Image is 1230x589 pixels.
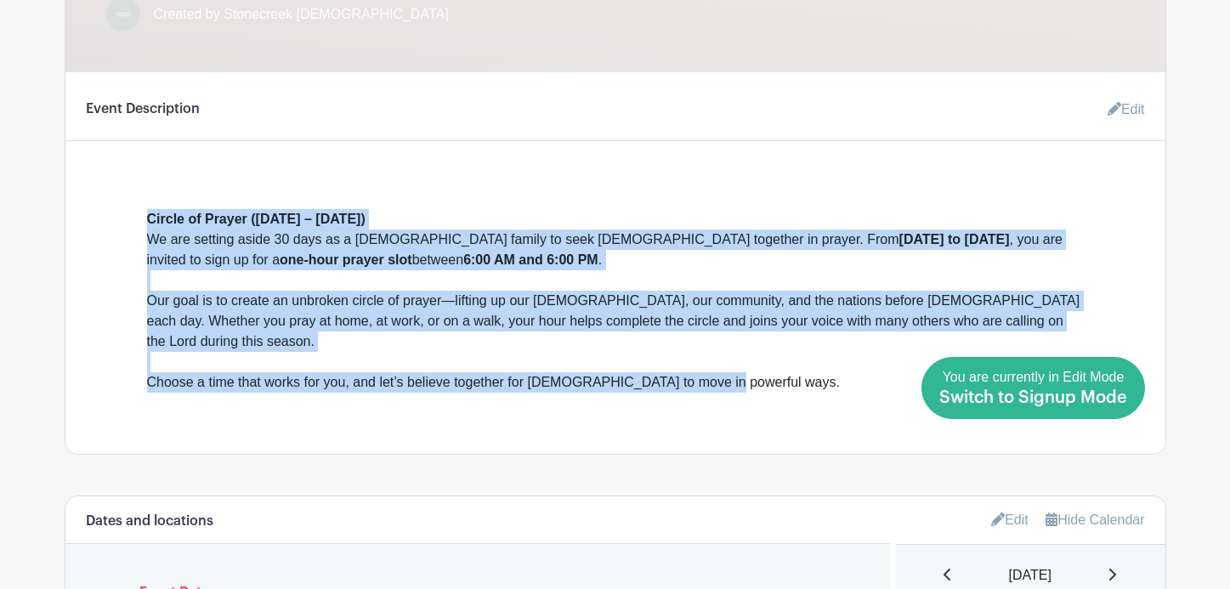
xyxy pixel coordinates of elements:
span: [DATE] [1009,565,1051,586]
strong: [DATE] to [DATE] [899,232,1010,246]
a: Edit [991,506,1029,534]
div: Choose a time that works for you, and let’s believe together for [DEMOGRAPHIC_DATA] to move in po... [147,372,1084,393]
div: We are setting aside 30 days as a [DEMOGRAPHIC_DATA] family to seek [DEMOGRAPHIC_DATA] together i... [147,209,1084,291]
a: You are currently in Edit Mode Switch to Signup Mode [921,357,1145,419]
strong: 6:00 AM and 6:00 PM [463,252,598,267]
a: Hide Calendar [1046,513,1144,527]
strong: one-hour prayer slot [280,252,412,267]
a: Edit [1094,93,1145,127]
span: Switch to Signup Mode [939,389,1127,406]
h6: Event Description [86,101,200,117]
span: You are currently in Edit Mode [939,370,1127,405]
span: Created by Stonecreek [DEMOGRAPHIC_DATA] [154,4,449,25]
div: Our goal is to create an unbroken circle of prayer—lifting up our [DEMOGRAPHIC_DATA], our communi... [147,291,1084,372]
h6: Dates and locations [86,513,213,530]
strong: Circle of Prayer ([DATE] – [DATE]) [147,212,366,226]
